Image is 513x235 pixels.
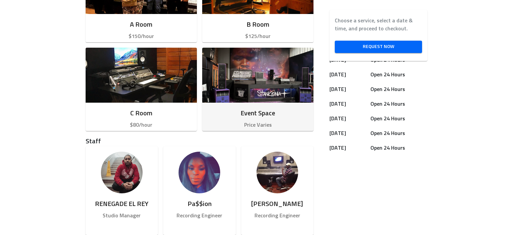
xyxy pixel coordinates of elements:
label: Choose a service, select a date & time, and proceed to checkout. [335,17,422,33]
h6: C Room [91,108,192,119]
h6: Open 24 Hours [370,85,425,94]
h6: Open 24 Hours [370,99,425,109]
a: Pa$$ionPa$$ionRecording Engineer [163,152,236,235]
h6: Open 24 Hours [370,70,425,79]
h6: RENEGADE EL REY [91,199,153,209]
button: Event SpacePrice Varies [202,48,313,131]
h6: Open 24 Hours [370,114,425,123]
p: $150/hour [91,32,192,40]
h6: [DATE] [329,129,368,138]
a: RENEGADE EL REYRENEGADE EL REYStudio Manager [86,152,158,235]
p: $125/hour [208,32,308,40]
a: Request Now [335,41,422,53]
h6: Open 24 Hours [370,129,425,138]
p: Studio Manager [91,212,153,220]
h6: [DATE] [329,85,368,94]
span: Request Now [340,43,417,51]
p: Recording Engineer [169,212,230,220]
h6: A Room [91,19,192,30]
h6: [DATE] [329,143,368,153]
h6: [DATE] [329,70,368,79]
h3: Staff [86,136,313,146]
a: Giorgio Yeldell[PERSON_NAME]Recording Engineer [241,152,313,235]
h6: Pa$$ion [169,199,230,209]
h6: [DATE] [329,99,368,109]
img: Pa$$ion [179,152,220,193]
h6: Open 24 Hours [370,143,425,153]
h6: B Room [208,19,308,30]
h6: [PERSON_NAME] [247,199,308,209]
img: Giorgio Yeldell [256,152,298,193]
button: C Room$80/hour [86,48,197,131]
h6: Event Space [208,108,308,119]
p: Recording Engineer [247,212,308,220]
img: RENEGADE EL REY [101,152,143,193]
h6: [DATE] [329,114,368,123]
img: Room image [202,48,313,103]
img: Room image [86,48,197,103]
p: Price Varies [208,121,308,129]
p: $80/hour [91,121,192,129]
